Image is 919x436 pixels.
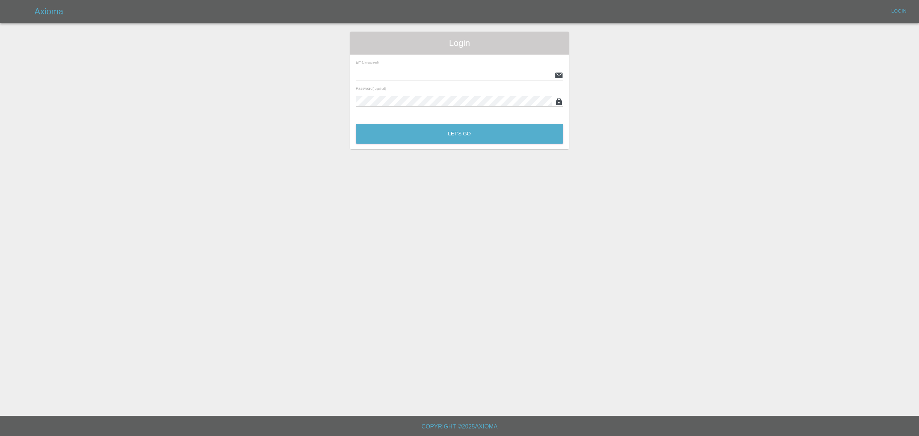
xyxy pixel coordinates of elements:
h5: Axioma [34,6,63,17]
a: Login [887,6,910,17]
small: (required) [365,61,379,64]
button: Let's Go [356,124,563,144]
span: Login [356,37,563,49]
span: Email [356,60,379,64]
span: Password [356,86,386,91]
small: (required) [373,87,386,91]
h6: Copyright © 2025 Axioma [6,422,913,432]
